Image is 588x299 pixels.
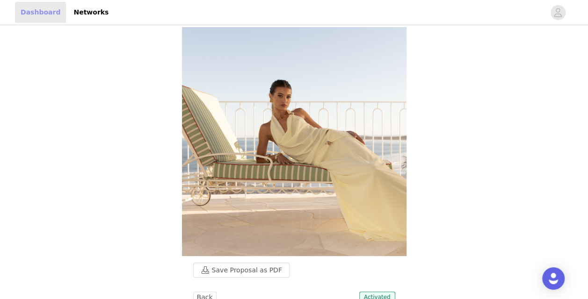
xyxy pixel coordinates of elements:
[68,2,114,23] a: Networks
[553,5,562,20] div: avatar
[182,27,407,256] img: campaign image
[193,263,290,278] button: Save Proposal as PDF
[15,2,66,23] a: Dashboard
[542,267,565,290] div: Open Intercom Messenger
